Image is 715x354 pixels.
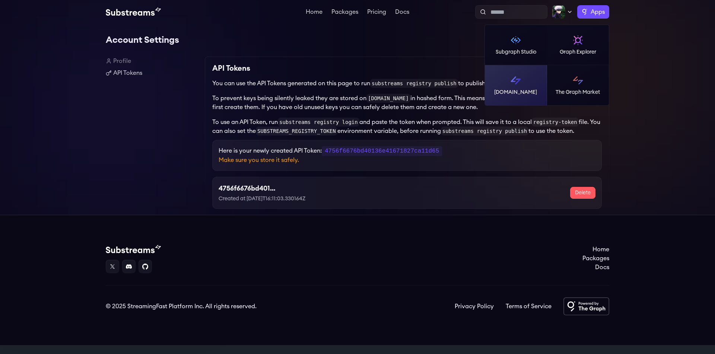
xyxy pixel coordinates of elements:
code: substreams registry publish [370,79,458,88]
h3: 4756f6676bd40136e41671827ca11d65 [219,183,277,194]
img: Profile [552,5,565,19]
code: registry-token [532,118,579,127]
img: Substream's logo [106,7,161,16]
a: Privacy Policy [455,302,494,311]
p: To prevent keys being silently leaked they are stored on in hashed form. This means you can only ... [212,94,602,112]
p: Graph Explorer [560,48,596,56]
p: [DOMAIN_NAME] [494,89,537,96]
img: Powered by The Graph [563,297,609,315]
img: The Graph logo [582,9,588,15]
p: To use an API Token, run and paste the token when prompted. This will save it to a local file. Yo... [212,118,602,135]
code: 4756f6676bd40136e41671827ca11d65 [322,146,442,156]
h1: Account Settings [106,33,609,48]
code: SUBSTREAMS_REGISTRY_TOKEN [256,127,337,135]
a: Pricing [366,9,388,16]
a: API Tokens [106,68,199,77]
img: The Graph Market logo [572,74,584,86]
p: Subgraph Studio [496,48,536,56]
a: Packages [582,254,609,263]
code: substreams registry publish [441,127,529,135]
a: Docs [582,263,609,272]
a: The Graph Market [547,65,609,105]
p: You can use the API Tokens generated on this page to run to publish packages on [212,79,602,88]
a: Graph Explorer [547,25,609,65]
img: Substreams logo [510,74,522,86]
a: Packages [330,9,360,16]
img: Substream's logo [106,245,161,254]
p: Make sure you store it safely. [219,156,595,165]
p: The Graph Market [556,89,600,96]
a: [DOMAIN_NAME] [485,65,547,105]
div: © 2025 StreamingFast Platform Inc. All rights reserved. [106,302,257,311]
p: Here is your newly created API Token: [219,146,595,156]
h2: API Tokens [212,63,250,74]
p: Created at [DATE]T16:11:03.330164Z [219,195,335,202]
a: Home [582,245,609,254]
img: Graph Explorer logo [572,34,584,46]
a: Profile [106,57,199,66]
span: Apps [591,7,605,16]
a: Docs [394,9,411,16]
code: [DOMAIN_NAME] [366,94,410,103]
button: Delete [570,187,595,199]
a: Terms of Service [506,302,552,311]
a: Subgraph Studio [485,25,547,65]
code: substreams registry login [278,118,359,127]
a: Home [304,9,324,16]
img: Subgraph Studio logo [510,34,522,46]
